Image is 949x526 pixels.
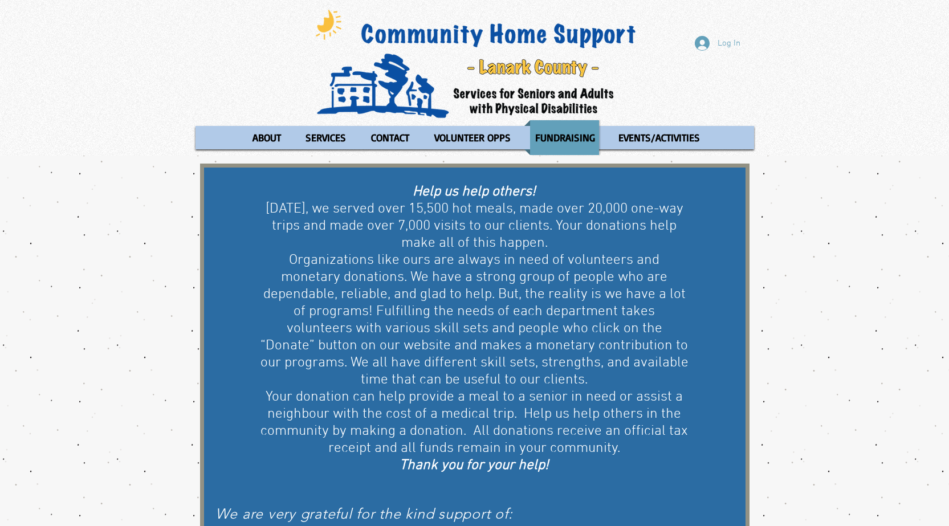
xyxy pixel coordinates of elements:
[423,120,522,155] a: VOLUNTEER OPPS
[300,120,351,155] p: SERVICES
[295,120,357,155] a: SERVICES
[530,120,600,155] p: FUNDRAISING
[260,389,688,457] span: Your donation can help provide a meal to a senior in need or assist a neighbour with the cost of ...
[413,184,536,201] span: Help us help others!
[195,120,754,155] nav: Site
[215,505,513,522] span: We are very grateful for the kind support of:
[260,252,689,389] span: Organizations like ours are always in need of volunteers and monetary donations. We have a strong...
[608,120,711,155] a: EVENTS/ACTIVITIES
[366,120,414,155] p: CONTACT
[247,120,286,155] p: ABOUT
[266,201,683,252] span: [DATE], we served over 15,500 hot meals, made over 20,000 one-way trips and made over 7,000 visit...
[613,120,705,155] p: EVENTS/ACTIVITIES
[714,38,744,50] span: Log In
[429,120,516,155] p: VOLUNTEER OPPS
[241,120,292,155] a: ABOUT
[687,32,748,54] button: Log In
[360,120,421,155] a: CONTACT
[524,120,605,155] a: FUNDRAISING
[400,457,549,474] span: Thank you for your help!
